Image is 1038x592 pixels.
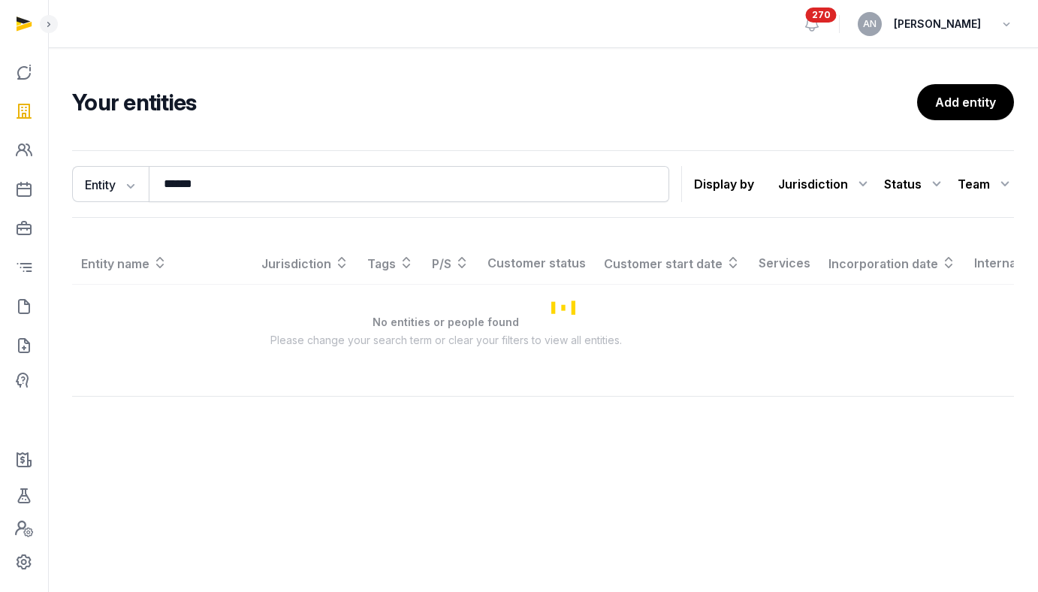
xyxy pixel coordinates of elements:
[806,8,837,23] span: 270
[917,84,1014,120] a: Add entity
[694,172,754,196] p: Display by
[958,172,1014,196] div: Team
[778,172,872,196] div: Jurisdiction
[894,15,981,33] span: [PERSON_NAME]
[72,89,917,116] h2: Your entities
[863,20,877,29] span: AN
[884,172,946,196] div: Status
[72,166,149,202] button: Entity
[858,12,882,36] button: AN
